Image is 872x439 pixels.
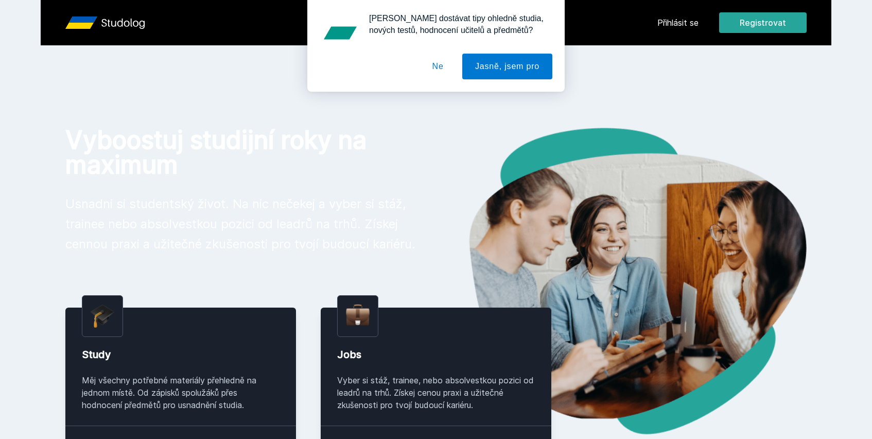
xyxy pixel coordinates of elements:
div: [PERSON_NAME] dostávat tipy ohledně studia, nových testů, hodnocení učitelů a předmětů? [361,12,552,36]
div: Study [82,347,280,362]
img: notification icon [320,12,361,54]
h1: Vyboostuj studijní roky na maximum [65,128,420,177]
button: Ne [420,54,457,79]
p: Usnadni si studentský život. Na nic nečekej a vyber si stáž, trainee nebo absolvestkou pozici od ... [65,194,420,254]
img: graduation-cap.png [91,304,114,328]
img: hero.png [436,128,807,434]
div: Měj všechny potřebné materiály přehledně na jednom místě. Od zápisků spolužáků přes hodnocení pře... [82,374,280,411]
img: briefcase.png [346,302,370,328]
div: Jobs [337,347,535,362]
div: Vyber si stáž, trainee, nebo absolvestkou pozici od leadrů na trhů. Získej cenou praxi a užitečné... [337,374,535,411]
button: Jasně, jsem pro [462,54,552,79]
